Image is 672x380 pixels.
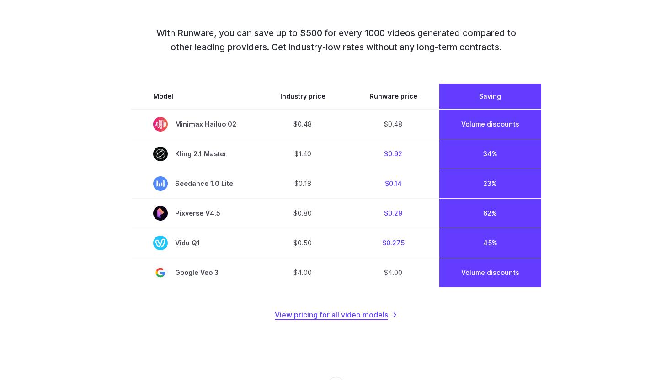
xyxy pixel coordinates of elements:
td: $0.18 [258,169,347,198]
p: With Runware, you can save up to $500 for every 1000 videos generated compared to other leading p... [146,26,526,54]
span: Seedance 1.0 Lite [153,176,236,191]
td: $0.29 [347,198,439,228]
span: Kling 2.1 Master [153,147,236,161]
td: 45% [439,228,541,258]
span: Pixverse V4.5 [153,206,236,221]
a: View pricing for all video models [275,309,397,321]
td: $0.80 [258,198,347,228]
td: 23% [439,169,541,198]
td: $0.14 [347,169,439,198]
td: $0.50 [258,228,347,258]
a: Volume discounts [461,120,519,128]
td: $0.48 [258,109,347,139]
span: Minimax Hailuo 02 [153,117,236,132]
td: $4.00 [258,258,347,287]
td: $0.48 [347,109,439,139]
td: $1.40 [258,139,347,169]
th: Model [131,84,258,109]
td: $0.92 [347,139,439,169]
a: Volume discounts [461,269,519,276]
th: Runware price [347,84,439,109]
td: 62% [439,198,541,228]
td: $4.00 [347,258,439,287]
span: Vidu Q1 [153,236,236,250]
span: Google Veo 3 [153,265,236,280]
td: 34% [439,139,541,169]
th: Saving [439,84,541,109]
th: Industry price [258,84,347,109]
td: $0.275 [347,228,439,258]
